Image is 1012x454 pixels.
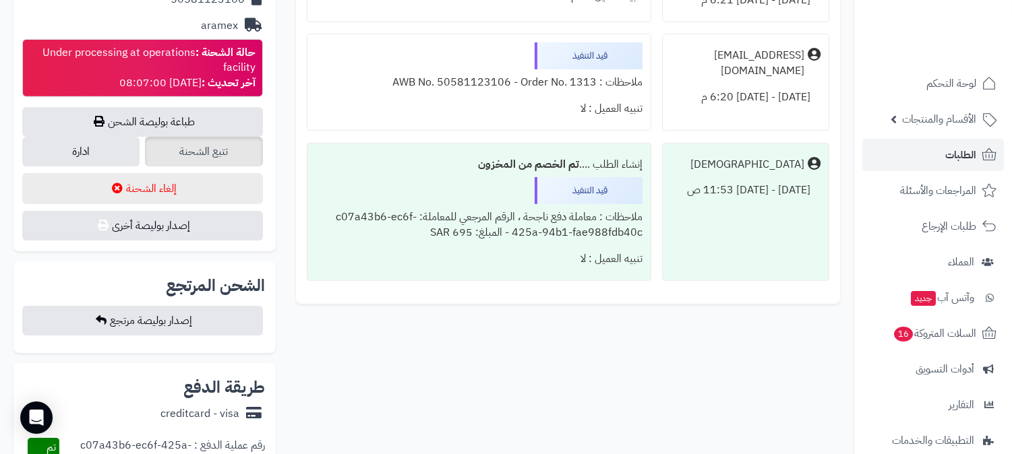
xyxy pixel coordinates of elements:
[535,177,643,204] div: قيد التنفيذ
[916,360,974,379] span: أدوات التسويق
[22,173,263,204] button: إلغاء الشحنة
[862,210,1004,242] a: طلبات الإرجاع
[892,431,974,450] span: التطبيقات والخدمات
[922,217,976,236] span: طلبات الإرجاع
[910,288,974,307] span: وآتس آب
[22,211,263,240] button: إصدار بوليصة أخرى
[862,246,1004,278] a: العملاء
[945,145,976,164] span: الطلبات
[690,157,804,172] div: [DEMOGRAPHIC_DATA]
[862,282,1004,314] a: وآتس آبجديد
[22,137,140,166] a: ادارة
[196,44,256,61] strong: حالة الشحنة :
[949,395,974,414] span: التقارير
[202,75,256,91] strong: آخر تحديث :
[183,379,265,395] h2: طريقة الدفع
[948,253,974,271] span: العملاء
[316,69,643,96] div: ملاحظات : AWB No. 50581123106 - Order No. 1313
[862,174,1004,207] a: المراجعات والأسئلة
[145,137,262,166] a: تتبع الشحنة
[671,177,821,203] div: [DATE] - [DATE] 11:53 ص
[30,45,256,92] div: Under processing at operations facility [DATE] 08:07:00
[671,48,804,79] div: [EMAIL_ADDRESS][DOMAIN_NAME]
[22,306,263,335] button: إصدار بوليصة مرتجع
[862,67,1004,100] a: لوحة التحكم
[902,110,976,129] span: الأقسام والمنتجات
[316,152,643,178] div: إنشاء الطلب ....
[160,406,239,422] div: creditcard - visa
[201,18,238,34] div: aramex
[316,204,643,246] div: ملاحظات : معاملة دفع ناجحة ، الرقم المرجعي للمعاملة: c07a43b6-ec6f-425a-94b1-fae988fdb40c - المبل...
[911,291,936,306] span: جديد
[900,181,976,200] span: المراجعات والأسئلة
[316,96,643,122] div: تنبيه العميل : لا
[316,246,643,272] div: تنبيه العميل : لا
[22,107,263,137] a: طباعة بوليصة الشحن
[671,84,821,110] div: [DATE] - [DATE] 6:20 م
[478,156,579,172] b: تم الخصم من المخزون
[535,42,643,69] div: قيد التنفيذ
[893,326,913,342] span: 16
[862,139,1004,171] a: الطلبات
[20,401,53,434] div: Open Intercom Messenger
[166,278,265,294] h2: الشحن المرتجع
[893,324,976,343] span: السلات المتروكة
[862,389,1004,421] a: التقارير
[862,353,1004,385] a: أدوات التسويق
[920,18,999,46] img: logo-2.png
[862,317,1004,350] a: السلات المتروكة16
[926,74,976,93] span: لوحة التحكم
